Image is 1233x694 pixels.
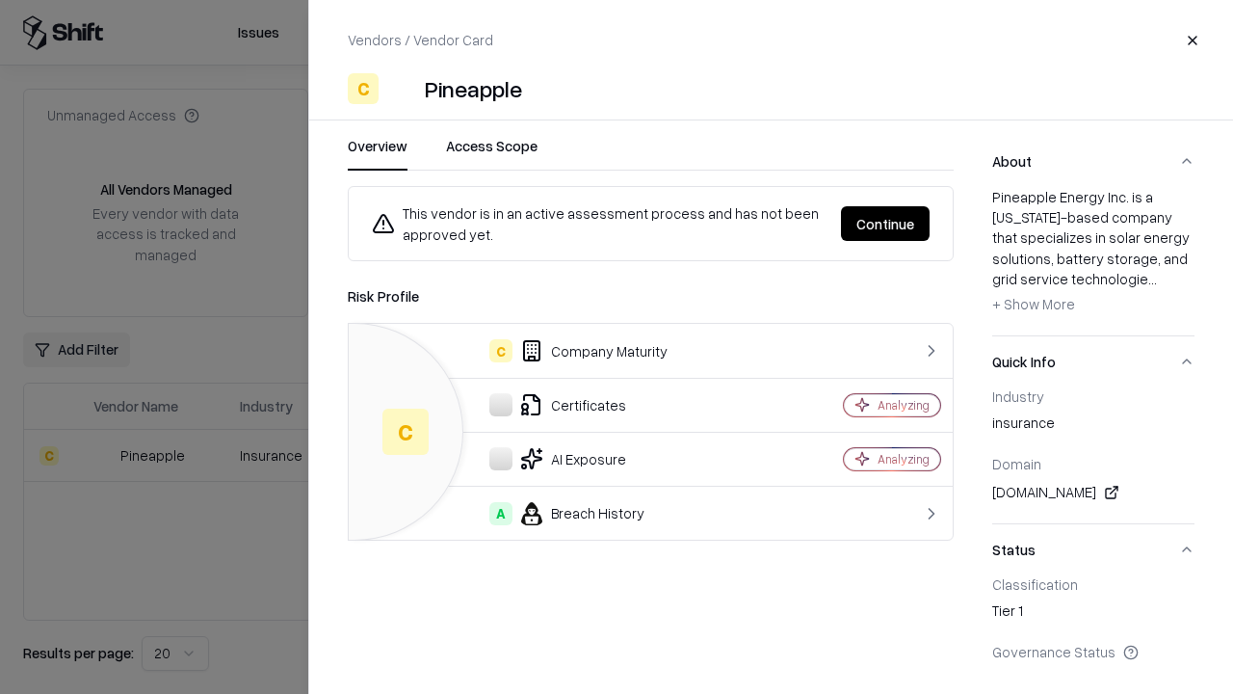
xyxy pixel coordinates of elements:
div: Pineapple [425,73,522,104]
div: C [382,409,429,455]
p: Vendors / Vendor Card [348,30,493,50]
div: C [348,73,379,104]
div: Industry [992,387,1194,405]
div: Quick Info [992,387,1194,523]
div: Classification [992,575,1194,593]
div: Risk Profile [348,284,954,307]
button: + Show More [992,289,1075,320]
div: Pineapple Energy Inc. is a [US_STATE]-based company that specializes in solar energy solutions, b... [992,187,1194,320]
div: Domain [992,455,1194,472]
button: Access Scope [446,136,538,171]
span: + Show More [992,295,1075,312]
div: Tier 1 [992,601,1194,627]
div: This vendor is in an active assessment process and has not been approved yet. [372,202,826,245]
div: Analyzing [878,451,930,467]
div: insurance [992,413,1194,440]
button: Continue [841,206,930,241]
div: A [489,502,512,525]
div: Governance Status [992,643,1194,660]
div: C [489,339,512,362]
button: Status [992,524,1194,575]
div: AI Exposure [364,447,776,470]
span: ... [1148,270,1157,287]
div: Breach History [364,502,776,525]
div: About [992,187,1194,335]
div: [DOMAIN_NAME] [992,481,1194,504]
div: Company Maturity [364,339,776,362]
div: Analyzing [878,397,930,414]
button: Overview [348,136,407,171]
button: About [992,136,1194,187]
img: Pineapple [386,73,417,104]
button: Quick Info [992,336,1194,387]
div: Certificates [364,393,776,416]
